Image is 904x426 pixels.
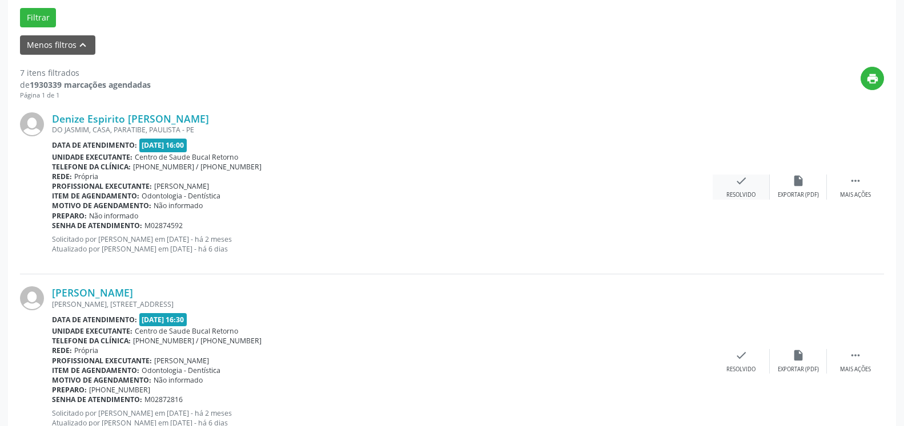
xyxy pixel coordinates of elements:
[52,346,72,355] b: Rede:
[52,211,87,221] b: Preparo:
[861,67,884,90] button: print
[52,375,151,385] b: Motivo de agendamento:
[133,336,262,346] span: [PHONE_NUMBER] / [PHONE_NUMBER]
[52,140,137,150] b: Data de atendimento:
[135,152,238,162] span: Centro de Saude Bucal Retorno
[52,366,139,375] b: Item de agendamento:
[52,152,132,162] b: Unidade executante:
[154,375,203,385] span: Não informado
[52,112,209,125] a: Denize Espirito [PERSON_NAME]
[74,172,98,181] span: Própria
[52,336,131,346] b: Telefone da clínica:
[52,191,139,201] b: Item de agendamento:
[735,349,748,362] i: check
[135,326,238,336] span: Centro de Saude Bucal Retorno
[89,385,150,395] span: [PHONE_NUMBER]
[144,395,183,404] span: M02872816
[30,79,151,90] strong: 1930339 marcações agendadas
[792,349,805,362] i: insert_drive_file
[778,366,819,374] div: Exportar (PDF)
[792,175,805,187] i: insert_drive_file
[20,286,44,310] img: img
[74,346,98,355] span: Própria
[20,35,95,55] button: Menos filtroskeyboard_arrow_up
[77,39,89,51] i: keyboard_arrow_up
[52,395,142,404] b: Senha de atendimento:
[849,349,862,362] i: 
[20,8,56,27] button: Filtrar
[52,181,152,191] b: Profissional executante:
[52,286,133,299] a: [PERSON_NAME]
[52,315,137,324] b: Data de atendimento:
[52,385,87,395] b: Preparo:
[20,91,151,100] div: Página 1 de 1
[20,67,151,79] div: 7 itens filtrados
[726,191,756,199] div: Resolvido
[726,366,756,374] div: Resolvido
[89,211,138,221] span: Não informado
[52,125,713,135] div: DO JASMIM, CASA, PARATIBE, PAULISTA - PE
[154,201,203,210] span: Não informado
[840,191,871,199] div: Mais ações
[20,112,44,136] img: img
[52,326,132,336] b: Unidade executante:
[52,172,72,181] b: Rede:
[144,221,183,230] span: M02874592
[139,139,187,152] span: [DATE] 16:00
[133,162,262,172] span: [PHONE_NUMBER] / [PHONE_NUMBER]
[866,72,879,85] i: print
[52,299,713,309] div: [PERSON_NAME], [STREET_ADDRESS]
[735,175,748,187] i: check
[52,234,713,254] p: Solicitado por [PERSON_NAME] em [DATE] - há 2 meses Atualizado por [PERSON_NAME] em [DATE] - há 6...
[840,366,871,374] div: Mais ações
[142,366,220,375] span: Odontologia - Dentística
[20,79,151,91] div: de
[154,181,209,191] span: [PERSON_NAME]
[154,356,209,366] span: [PERSON_NAME]
[52,356,152,366] b: Profissional executante:
[52,162,131,172] b: Telefone da clínica:
[849,175,862,187] i: 
[52,221,142,230] b: Senha de atendimento:
[778,191,819,199] div: Exportar (PDF)
[52,201,151,210] b: Motivo de agendamento:
[139,313,187,326] span: [DATE] 16:30
[142,191,220,201] span: Odontologia - Dentística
